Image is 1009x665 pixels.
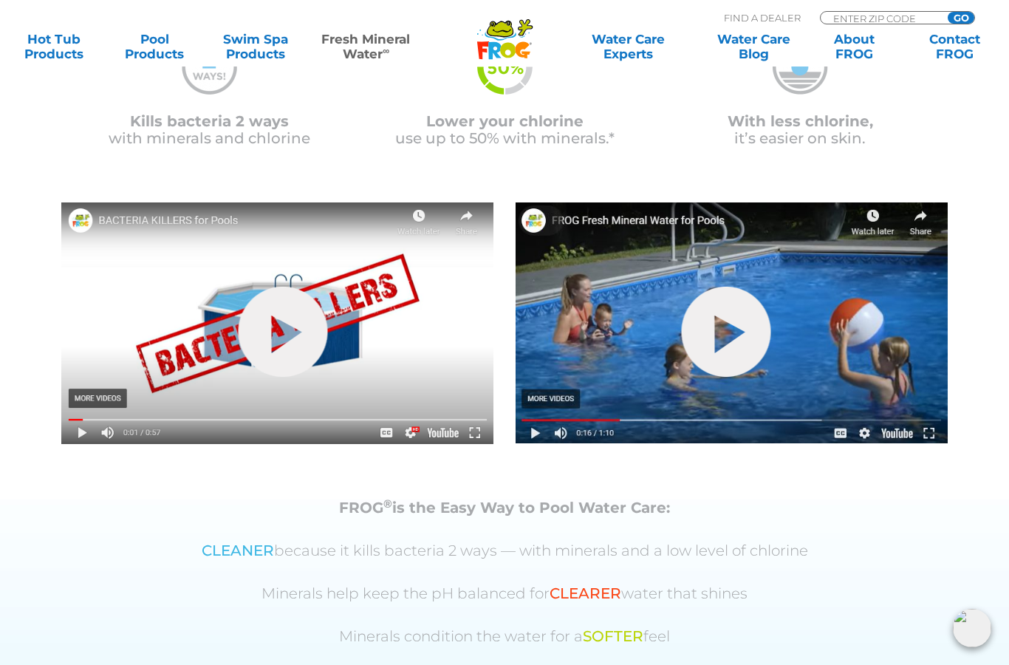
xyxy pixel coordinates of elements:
p: Minerals condition the water for a feel [80,628,929,645]
p: use up to 50% with minerals.* [357,113,652,147]
span: CLEARER [550,584,621,602]
a: ContactFROG [916,32,994,61]
span: With less chlorine, [728,112,873,130]
img: Picture1 [61,202,493,444]
a: Water CareBlog [714,32,793,61]
img: mineral-water-less-chlorine [773,39,828,95]
p: with minerals and chlorine [61,113,357,147]
p: Find A Dealer [724,11,801,24]
a: Swim SpaProducts [216,32,295,61]
img: Picture3 [516,202,948,443]
a: Water CareExperts [564,32,691,61]
p: Minerals help keep the pH balanced for water that shines [80,585,929,602]
img: openIcon [953,609,991,647]
img: mineral-water-2-ways [182,39,237,95]
span: Kills bacteria 2 ways [130,112,289,130]
span: SOFTER [583,627,643,645]
p: it’s easier on skin. [652,113,948,147]
span: Lower your chlorine [426,112,584,130]
a: AboutFROG [815,32,894,61]
strong: FROG is the Easy Way to Pool Water Care: [339,499,670,516]
a: Hot TubProducts [15,32,93,61]
input: Zip Code Form [832,12,931,24]
sup: ® [383,497,392,511]
sup: ∞ [383,45,389,56]
span: CLEANER [202,542,274,559]
p: because it kills bacteria 2 ways — with minerals and a low level of chlorine [80,542,929,559]
a: Fresh MineralWater∞ [317,32,415,61]
input: GO [948,12,974,24]
a: PoolProducts [115,32,194,61]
